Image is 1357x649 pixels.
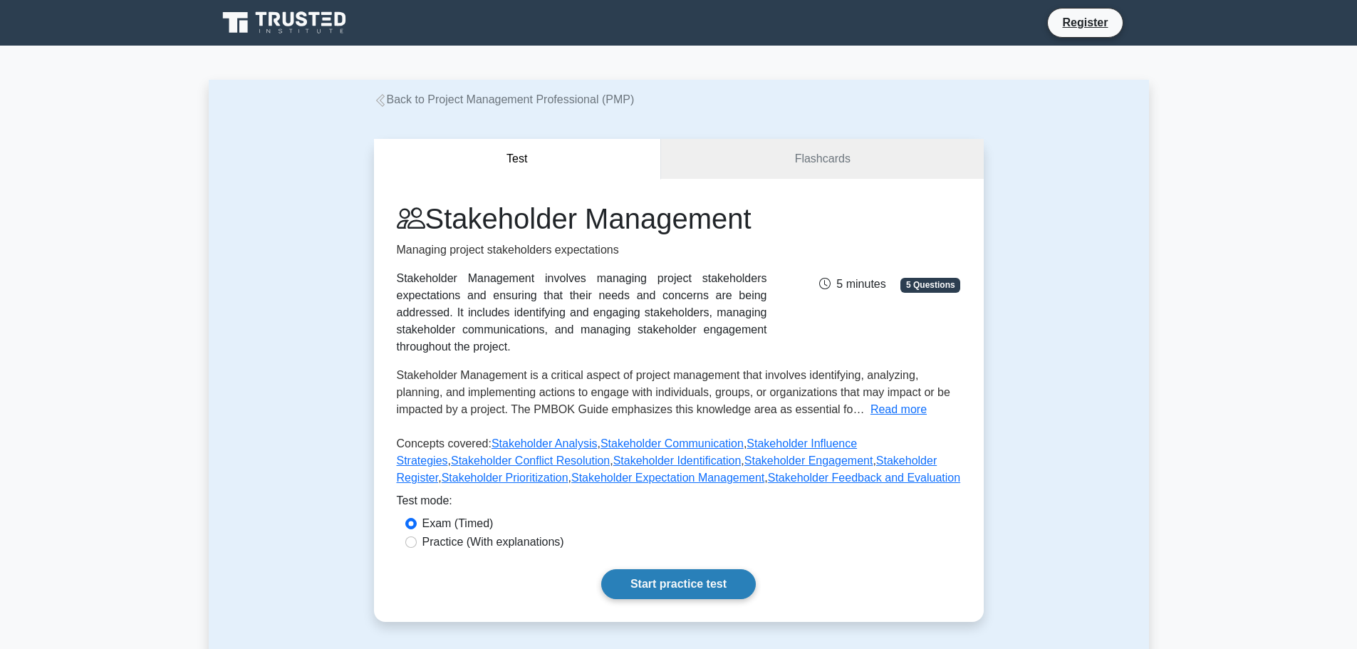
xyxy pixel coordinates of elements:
[422,515,494,532] label: Exam (Timed)
[768,472,960,484] a: Stakeholder Feedback and Evaluation
[422,534,564,551] label: Practice (With explanations)
[571,472,764,484] a: Stakeholder Expectation Management
[397,492,961,515] div: Test mode:
[600,437,744,450] a: Stakeholder Communication
[492,437,598,450] a: Stakeholder Analysis
[661,139,983,180] a: Flashcards
[397,202,767,236] h1: Stakeholder Management
[442,472,568,484] a: Stakeholder Prioritization
[744,455,873,467] a: Stakeholder Engagement
[374,139,662,180] button: Test
[601,569,756,599] a: Start practice test
[1054,14,1116,31] a: Register
[397,369,950,415] span: Stakeholder Management is a critical aspect of project management that involves identifying, anal...
[900,278,960,292] span: 5 Questions
[397,270,767,355] div: Stakeholder Management involves managing project stakeholders expectations and ensuring that thei...
[397,242,767,259] p: Managing project stakeholders expectations
[397,437,858,467] a: Stakeholder Influence Strategies
[451,455,610,467] a: Stakeholder Conflict Resolution
[374,93,635,105] a: Back to Project Management Professional (PMP)
[819,278,885,290] span: 5 minutes
[613,455,742,467] a: Stakeholder Identification
[397,455,937,484] a: Stakeholder Register
[397,435,961,492] p: Concepts covered: , , , , , , , , ,
[870,401,927,418] button: Read more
